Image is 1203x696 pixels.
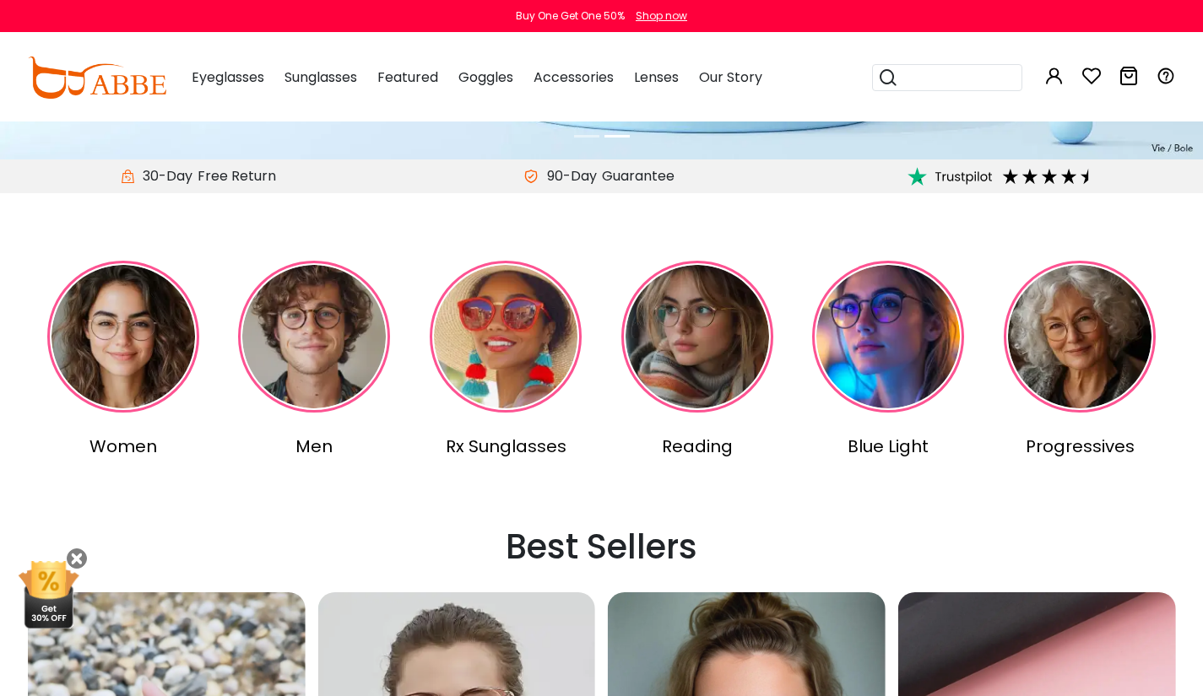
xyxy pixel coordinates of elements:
[414,261,599,459] a: Rx Sunglasses
[988,261,1173,459] a: Progressives
[796,434,981,459] div: Blue Light
[28,526,1176,567] h2: Best Sellers
[17,561,80,629] img: mini welcome offer
[634,67,679,87] span: Lenses
[430,261,582,413] img: Rx Sunglasses
[636,8,687,24] div: Shop now
[47,261,199,413] img: Women
[516,8,625,24] div: Buy One Get One 50%
[1004,261,1156,413] img: Progressives
[222,434,407,459] div: Men
[414,434,599,459] div: Rx Sunglasses
[458,67,513,87] span: Goggles
[534,67,614,87] span: Accessories
[539,166,597,186] span: 90-Day
[988,434,1173,459] div: Progressives
[31,434,216,459] div: Women
[238,261,390,413] img: Men
[134,166,192,186] span: 30-Day
[192,67,264,87] span: Eyeglasses
[284,67,357,87] span: Sunglasses
[192,166,281,186] div: Free Return
[28,57,166,99] img: abbeglasses.com
[796,261,981,459] a: Blue Light
[605,434,790,459] div: Reading
[597,166,680,186] div: Guarantee
[812,261,964,413] img: Blue Light
[627,8,687,23] a: Shop now
[377,67,438,87] span: Featured
[699,67,762,87] span: Our Story
[605,261,790,459] a: Reading
[31,261,216,459] a: Women
[222,261,407,459] a: Men
[621,261,773,413] img: Reading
